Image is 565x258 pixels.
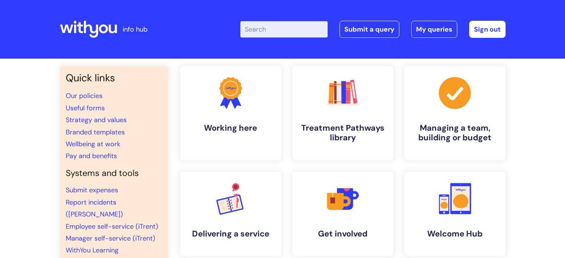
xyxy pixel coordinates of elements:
a: Our policies [66,91,103,100]
div: | - [240,21,506,38]
a: Useful forms [66,104,105,112]
a: Submit a query [340,21,399,38]
a: Treatment Pathways library [292,66,393,160]
a: Manager self-service (iTrent) [66,234,155,243]
h4: Working here [186,123,275,133]
a: Strategy and values [66,115,127,124]
h4: Systems and tools [66,168,162,179]
p: info hub [123,23,147,35]
a: My queries [411,21,457,38]
h4: Treatment Pathways library [298,123,387,143]
h4: Get involved [298,229,387,239]
a: Sign out [469,21,506,38]
h4: Delivering a service [186,229,275,239]
a: Delivering a service [180,172,281,256]
a: Branded templates [66,128,125,137]
a: Working here [180,66,281,160]
a: Wellbeing at work [66,140,120,148]
a: WithYou Learning [66,246,118,255]
input: Search [240,21,328,37]
a: Welcome Hub [405,172,506,256]
h4: Welcome Hub [410,229,500,239]
h3: Quick links [66,72,162,84]
a: Pay and benefits [66,151,117,160]
a: Managing a team, building or budget [405,66,506,160]
a: Report incidents ([PERSON_NAME]) [66,198,123,219]
a: Employee self-service (iTrent) [66,222,158,231]
a: Submit expenses [66,186,118,195]
a: Get involved [292,172,393,256]
h4: Managing a team, building or budget [410,123,500,143]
